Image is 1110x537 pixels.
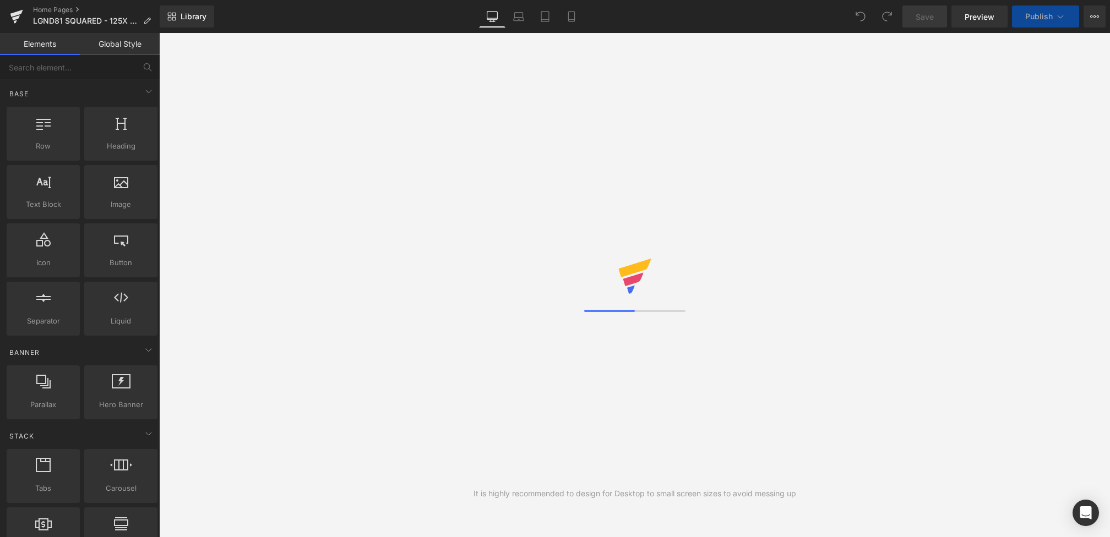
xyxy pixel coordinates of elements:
[8,89,30,99] span: Base
[80,33,160,55] a: Global Style
[1012,6,1079,28] button: Publish
[10,140,77,152] span: Row
[474,487,796,500] div: It is highly recommended to design for Desktop to small screen sizes to avoid messing up
[965,11,994,23] span: Preview
[8,347,41,358] span: Banner
[850,6,872,28] button: Undo
[532,6,558,28] a: Tablet
[8,431,35,441] span: Stack
[876,6,898,28] button: Redo
[181,12,206,21] span: Library
[1084,6,1106,28] button: More
[10,399,77,410] span: Parallax
[10,483,77,494] span: Tabs
[951,6,1008,28] a: Preview
[505,6,532,28] a: Laptop
[10,315,77,327] span: Separator
[916,11,934,23] span: Save
[33,6,160,14] a: Home Pages
[160,6,214,28] a: New Library
[88,140,154,152] span: Heading
[1025,12,1053,21] span: Publish
[33,17,139,25] span: LGND81 SQUARED - 125X - B
[88,483,154,494] span: Carousel
[88,315,154,327] span: Liquid
[88,399,154,410] span: Hero Banner
[1073,500,1099,526] div: Open Intercom Messenger
[479,6,505,28] a: Desktop
[88,257,154,268] span: Button
[558,6,585,28] a: Mobile
[10,199,77,210] span: Text Block
[88,199,154,210] span: Image
[10,257,77,268] span: Icon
